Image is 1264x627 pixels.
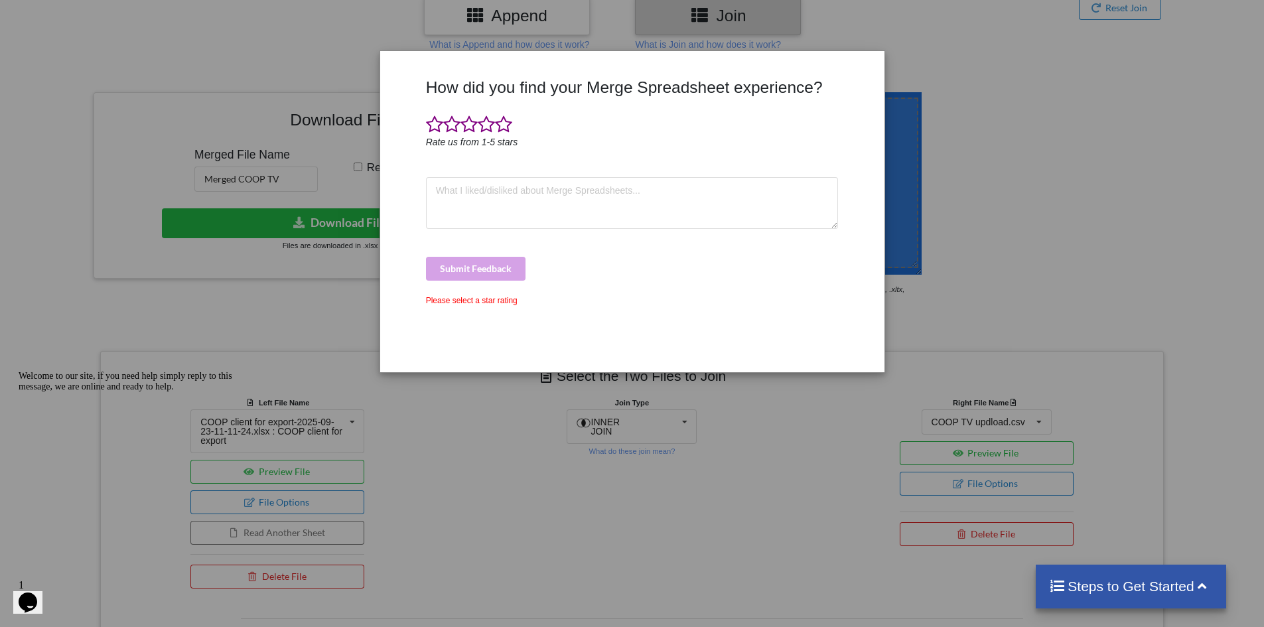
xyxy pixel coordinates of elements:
[426,137,518,147] i: Rate us from 1-5 stars
[426,78,839,97] h3: How did you find your Merge Spreadsheet experience?
[1049,578,1213,594] h4: Steps to Get Started
[13,366,252,567] iframe: chat widget
[426,295,839,307] div: Please select a star rating
[5,5,219,26] span: Welcome to our site, if you need help simply reply to this message, we are online and ready to help.
[13,574,56,614] iframe: chat widget
[5,5,244,27] div: Welcome to our site, if you need help simply reply to this message, we are online and ready to help.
